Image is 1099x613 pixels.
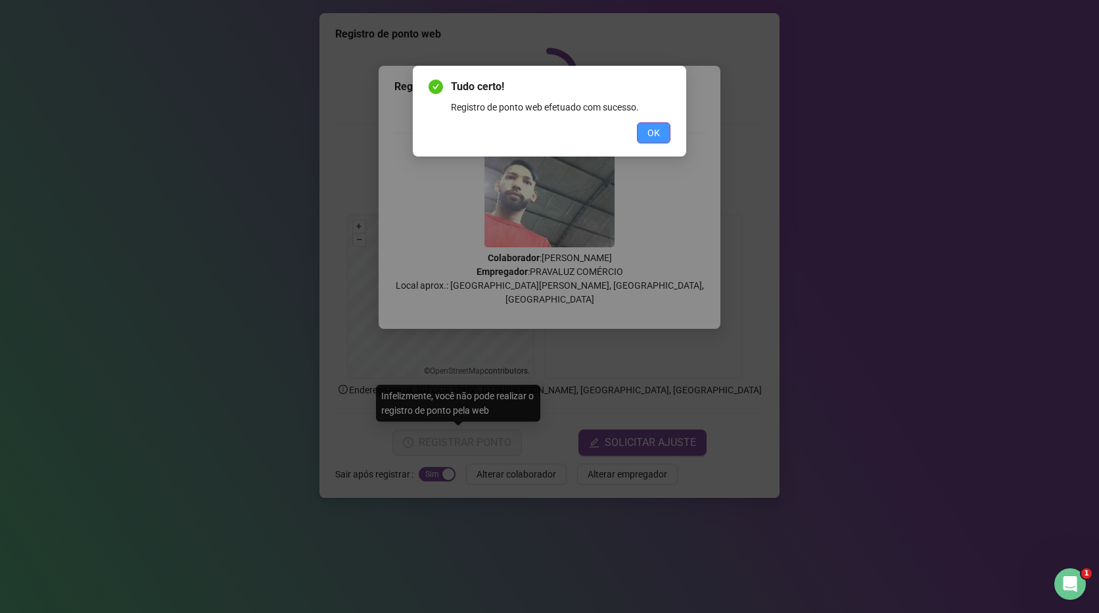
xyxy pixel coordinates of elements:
span: OK [647,126,660,140]
div: Registro de ponto web efetuado com sucesso. [451,100,670,114]
button: OK [637,122,670,143]
span: Tudo certo! [451,79,670,95]
iframe: Intercom live chat [1054,568,1086,600]
span: 1 [1081,568,1092,579]
span: check-circle [429,80,443,94]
